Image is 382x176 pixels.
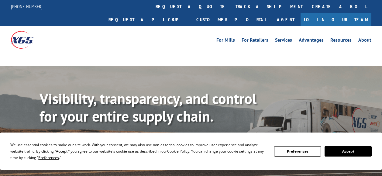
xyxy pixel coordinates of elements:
[271,13,301,26] a: Agent
[38,155,59,160] span: Preferences
[358,38,371,44] a: About
[275,38,292,44] a: Services
[10,142,267,161] div: We use essential cookies to make our site work. With your consent, we may also use non-essential ...
[104,13,192,26] a: Request a pickup
[299,38,324,44] a: Advantages
[167,149,189,154] span: Cookie Policy
[325,146,371,157] button: Accept
[192,13,271,26] a: Customer Portal
[40,89,256,126] b: Visibility, transparency, and control for your entire supply chain.
[274,146,321,157] button: Preferences
[242,38,268,44] a: For Retailers
[216,38,235,44] a: For Mills
[330,38,352,44] a: Resources
[11,3,43,9] a: [PHONE_NUMBER]
[301,13,371,26] a: Join Our Team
